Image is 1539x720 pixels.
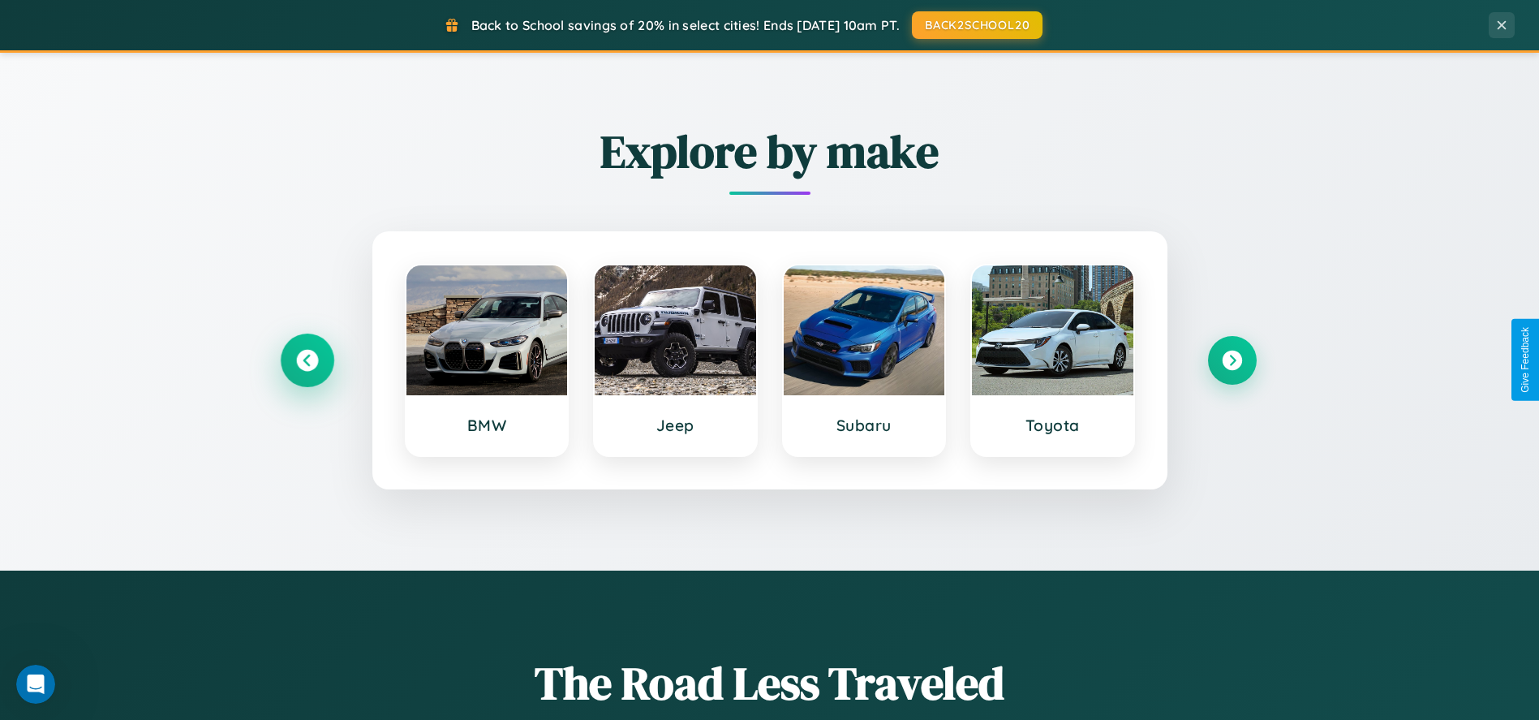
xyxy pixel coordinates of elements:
[611,416,740,435] h3: Jeep
[283,652,1257,714] h1: The Road Less Traveled
[16,665,55,704] iframe: Intercom live chat
[800,416,929,435] h3: Subaru
[471,17,900,33] span: Back to School savings of 20% in select cities! Ends [DATE] 10am PT.
[912,11,1042,39] button: BACK2SCHOOL20
[988,416,1117,435] h3: Toyota
[283,120,1257,183] h2: Explore by make
[423,416,552,435] h3: BMW
[1520,327,1531,393] div: Give Feedback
